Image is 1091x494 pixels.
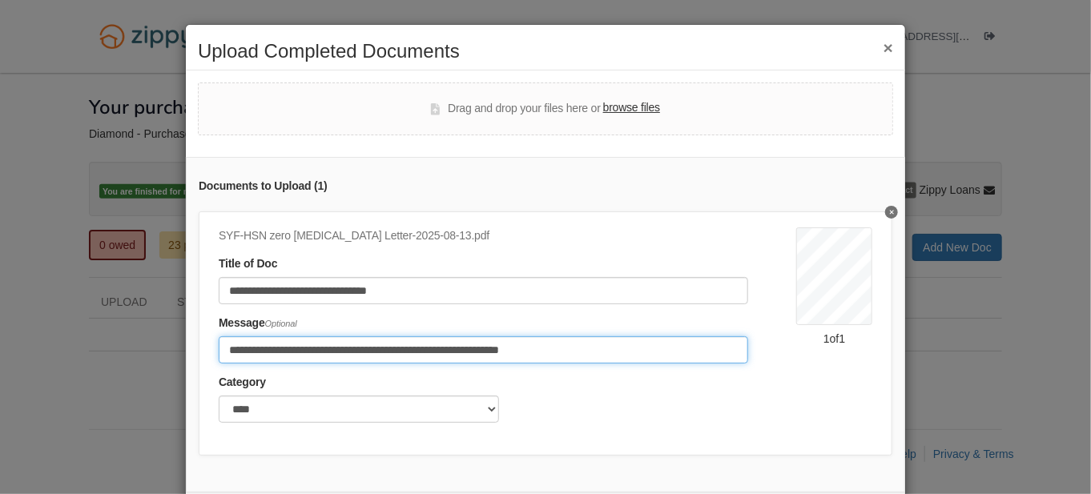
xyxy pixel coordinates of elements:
span: Optional [265,319,297,328]
select: Category [219,396,499,423]
input: Include any comments on this document [219,336,748,363]
div: SYF-HSN zero [MEDICAL_DATA] Letter-2025-08-13.pdf [219,227,748,245]
label: browse files [603,99,660,117]
label: Category [219,374,266,392]
button: × [884,39,893,56]
label: Title of Doc [219,255,277,273]
div: 1 of 1 [796,331,872,347]
div: Documents to Upload ( 1 ) [199,178,892,195]
label: Message [219,315,297,332]
h2: Upload Completed Documents [198,41,893,62]
input: Document Title [219,277,748,304]
button: Delete SYF-HSN zero bal Letter-2025-08-13 [885,206,898,219]
div: Drag and drop your files here or [431,99,660,118]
